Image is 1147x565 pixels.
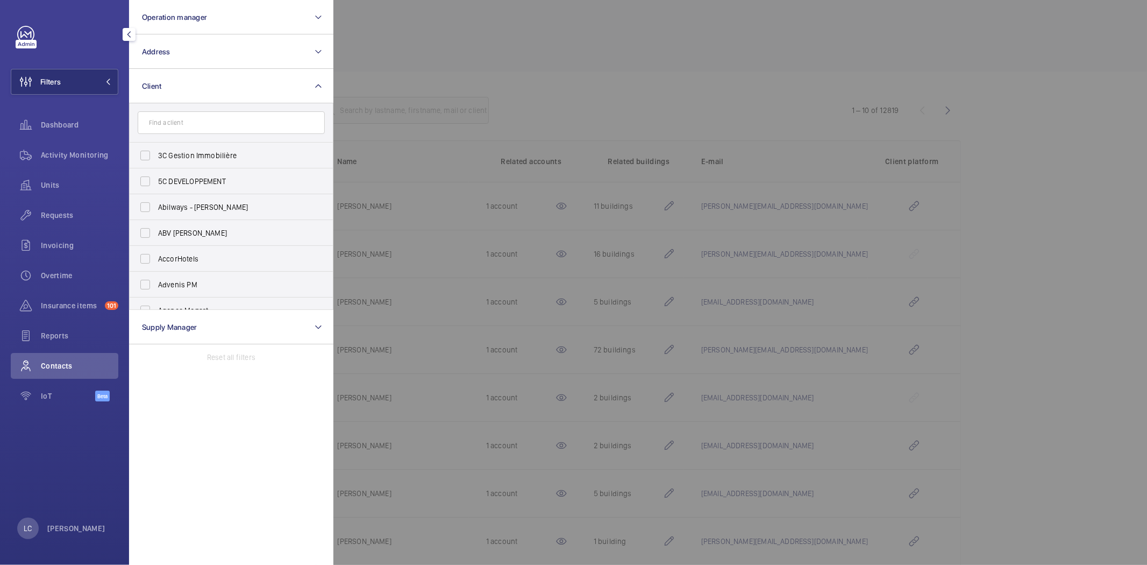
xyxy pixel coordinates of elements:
[105,301,118,310] span: 101
[41,270,118,281] span: Overtime
[40,76,61,87] span: Filters
[41,210,118,221] span: Requests
[41,119,118,130] span: Dashboard
[95,391,110,401] span: Beta
[41,240,118,251] span: Invoicing
[41,180,118,190] span: Units
[41,300,101,311] span: Insurance items
[11,69,118,95] button: Filters
[24,523,32,534] p: LC
[41,391,95,401] span: IoT
[47,523,105,534] p: [PERSON_NAME]
[41,361,118,371] span: Contacts
[41,330,118,341] span: Reports
[41,150,118,160] span: Activity Monitoring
